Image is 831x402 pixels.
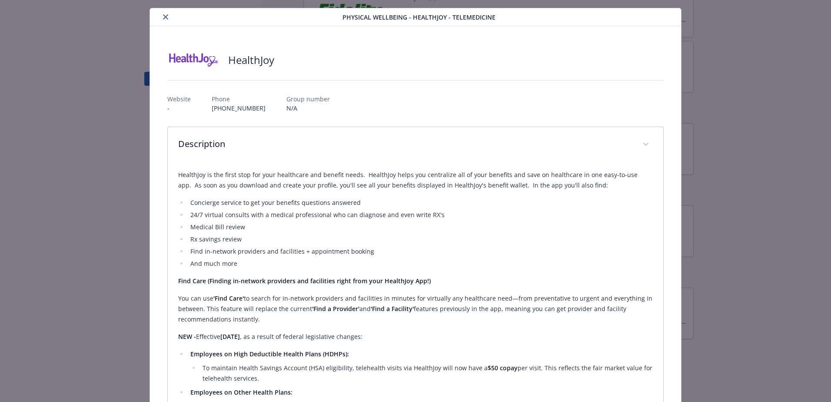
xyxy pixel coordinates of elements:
[178,137,632,151] p: Description
[178,332,653,342] p: Effective , as a result of federal legislative changes:
[167,94,191,104] p: Website
[213,294,244,302] strong: 'Find Care'
[200,363,653,384] li: To maintain Health Savings Account (HSA) eligibility, telehealth visits via HealthJoy will now ha...
[188,222,653,232] li: Medical Bill review
[178,332,196,341] strong: NEW -
[228,53,274,67] h2: HealthJoy
[312,305,359,313] strong: 'Find a Provider'
[220,332,240,341] strong: [DATE]
[342,13,495,22] span: Physical Wellbeing - HealthJoy - TeleMedicine
[212,94,266,104] p: Phone
[168,127,663,163] div: Description
[160,12,171,22] button: close
[188,198,653,208] li: Concierge service to get your benefits questions answered
[286,94,330,104] p: Group number
[212,104,266,113] p: [PHONE_NUMBER]
[190,350,349,358] strong: Employees on High Deductible Health Plans (HDHPs):
[188,234,653,245] li: Rx savings review
[167,104,191,113] p: -
[286,104,330,113] p: N/A
[178,293,653,325] p: You can use to search for in-network providers and facilities in minutes for virtually any health...
[178,277,431,285] strong: Find Care (Finding in-network providers and facilities right from your HealthJoy App!)
[188,210,653,220] li: 24/7 virtual consults with a medical professional who can diagnose and even write RX's
[371,305,414,313] strong: 'Find a Facility'
[188,258,653,269] li: And much more
[188,246,653,257] li: Find in-network providers and facilities + appointment booking
[178,170,653,191] p: HealthJoy is the first stop for your healthcare and benefit needs. HealthJoy helps you centralize...
[488,364,518,372] strong: $50 copay
[190,388,293,396] strong: Employees on Other Health Plans:
[167,47,219,73] img: HealthJoy, LLC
